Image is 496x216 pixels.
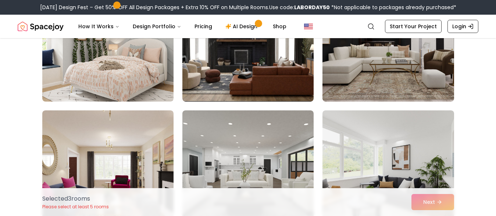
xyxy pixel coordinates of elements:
[18,19,64,34] img: Spacejoy Logo
[18,15,478,38] nav: Global
[385,20,442,33] a: Start Your Project
[294,4,330,11] b: LABORDAY50
[72,19,292,34] nav: Main
[189,19,218,34] a: Pricing
[220,19,265,34] a: AI Design
[127,19,187,34] button: Design Portfolio
[72,19,125,34] button: How It Works
[304,22,313,31] img: United States
[40,4,456,11] div: [DATE] Design Fest – Get 50% OFF All Design Packages + Extra 10% OFF on Multiple Rooms.
[42,194,109,203] p: Selected 3 room s
[269,4,330,11] span: Use code:
[330,4,456,11] span: *Not applicable to packages already purchased*
[18,19,64,34] a: Spacejoy
[42,204,109,210] p: Please select at least 5 rooms
[447,20,478,33] a: Login
[267,19,292,34] a: Shop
